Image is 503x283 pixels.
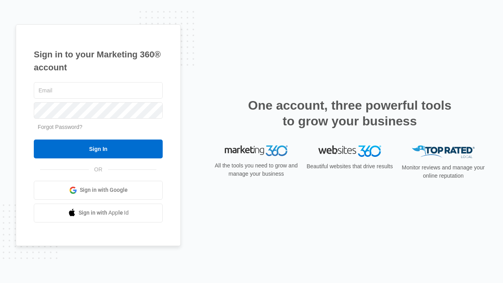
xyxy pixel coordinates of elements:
[306,162,394,171] p: Beautiful websites that drive results
[225,145,288,156] img: Marketing 360
[246,97,454,129] h2: One account, three powerful tools to grow your business
[34,204,163,222] a: Sign in with Apple Id
[34,140,163,158] input: Sign In
[79,209,129,217] span: Sign in with Apple Id
[89,165,108,174] span: OR
[399,164,487,180] p: Monitor reviews and manage your online reputation
[38,124,83,130] a: Forgot Password?
[34,181,163,200] a: Sign in with Google
[34,48,163,74] h1: Sign in to your Marketing 360® account
[34,82,163,99] input: Email
[318,145,381,157] img: Websites 360
[412,145,475,158] img: Top Rated Local
[212,162,300,178] p: All the tools you need to grow and manage your business
[80,186,128,194] span: Sign in with Google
